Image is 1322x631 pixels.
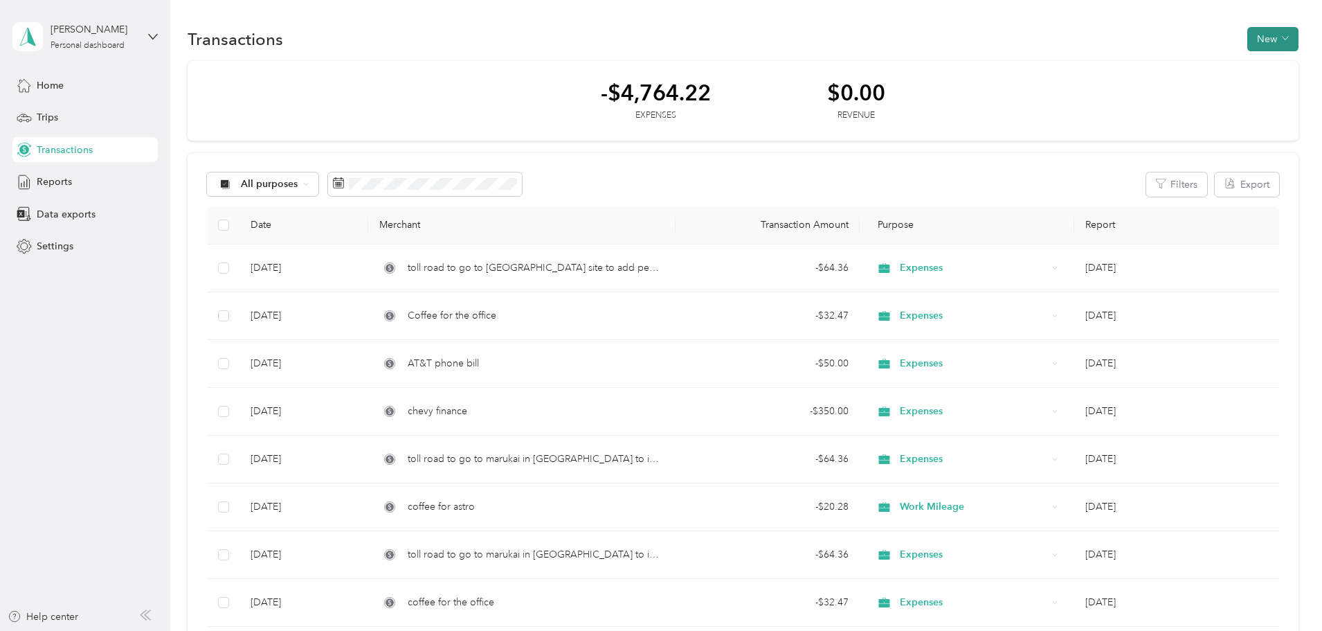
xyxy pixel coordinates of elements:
[1074,206,1279,245] th: Report
[900,499,1047,515] span: Work Mileage
[900,547,1047,562] span: Expenses
[1074,531,1279,579] td: August 2025
[687,260,849,276] div: - $64.36
[51,22,137,37] div: [PERSON_NAME]
[827,109,885,122] div: Revenue
[408,260,664,276] span: toll road to go to [GEOGRAPHIC_DATA] site to add people on AMG clock
[239,292,368,340] td: [DATE]
[601,109,711,122] div: Expenses
[687,356,849,371] div: - $50.00
[1146,172,1207,197] button: Filters
[1074,388,1279,436] td: August 2025
[37,110,58,125] span: Trips
[900,260,1047,276] span: Expenses
[1215,172,1279,197] button: Export
[1074,483,1279,531] td: August 2025
[1074,436,1279,483] td: August 2025
[900,308,1047,323] span: Expenses
[239,483,368,531] td: [DATE]
[1074,579,1279,627] td: August 2025
[239,388,368,436] td: [DATE]
[239,340,368,388] td: [DATE]
[37,78,64,93] span: Home
[676,206,860,245] th: Transaction Amount
[687,595,849,610] div: - $32.47
[601,80,711,105] div: -$4,764.22
[51,42,125,50] div: Personal dashboard
[408,404,467,419] span: chevy finance
[37,143,93,157] span: Transactions
[408,452,664,467] span: toll road to go to marukai in [GEOGRAPHIC_DATA] to install associates on the clock
[37,207,96,222] span: Data exports
[408,356,479,371] span: AT&T phone bill
[239,531,368,579] td: [DATE]
[827,80,885,105] div: $0.00
[900,452,1047,467] span: Expenses
[408,547,664,562] span: toll road to go to marukai in [GEOGRAPHIC_DATA] to install associates on the clock
[37,239,73,254] span: Settings
[408,595,494,610] span: coffee for the office
[1247,27,1298,51] button: New
[188,32,283,46] h1: Transactions
[239,206,368,245] th: Date
[900,356,1047,371] span: Expenses
[1244,553,1322,631] iframe: Everlance-gr Chat Button Frame
[37,175,72,189] span: Reports
[687,308,849,323] div: - $32.47
[408,308,496,323] span: Coffee for the office
[1074,292,1279,340] td: August 2025
[368,206,675,245] th: Merchant
[239,579,368,627] td: [DATE]
[8,610,78,624] button: Help center
[1074,340,1279,388] td: August 2025
[900,404,1047,419] span: Expenses
[687,547,849,562] div: - $64.36
[687,404,849,419] div: - $350.00
[687,452,849,467] div: - $64.36
[871,219,914,231] span: Purpose
[900,595,1047,610] span: Expenses
[687,499,849,515] div: - $20.28
[408,499,475,515] span: coffee for astro
[239,436,368,483] td: [DATE]
[1074,245,1279,292] td: August 2025
[239,245,368,292] td: [DATE]
[241,179,298,189] span: All purposes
